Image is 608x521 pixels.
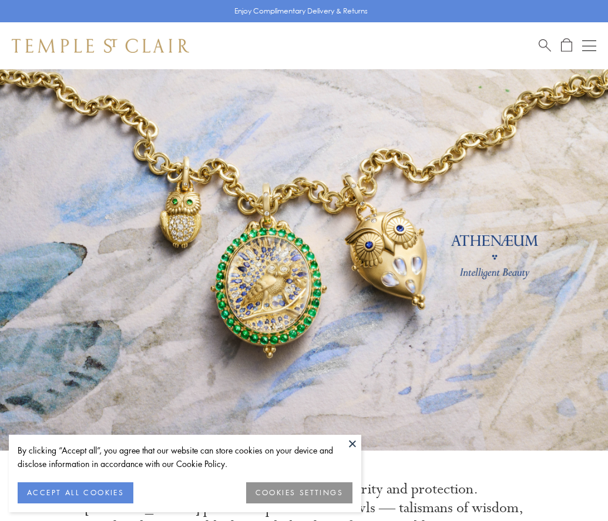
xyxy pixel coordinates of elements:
[12,39,189,53] img: Temple St. Clair
[582,39,596,53] button: Open navigation
[234,5,368,17] p: Enjoy Complimentary Delivery & Returns
[561,38,572,53] a: Open Shopping Bag
[18,444,352,471] div: By clicking “Accept all”, you agree that our website can store cookies on your device and disclos...
[539,38,551,53] a: Search
[18,482,133,503] button: ACCEPT ALL COOKIES
[246,482,352,503] button: COOKIES SETTINGS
